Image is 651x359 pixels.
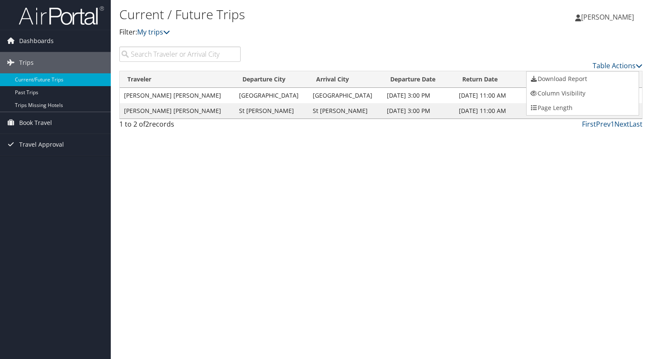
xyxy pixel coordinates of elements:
span: Book Travel [19,112,52,133]
a: Download Report [527,72,639,86]
span: Trips [19,52,34,73]
a: Page Length [527,101,639,115]
img: airportal-logo.png [19,6,104,26]
span: Dashboards [19,30,54,52]
a: Column Visibility [527,86,639,101]
span: Travel Approval [19,134,64,155]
